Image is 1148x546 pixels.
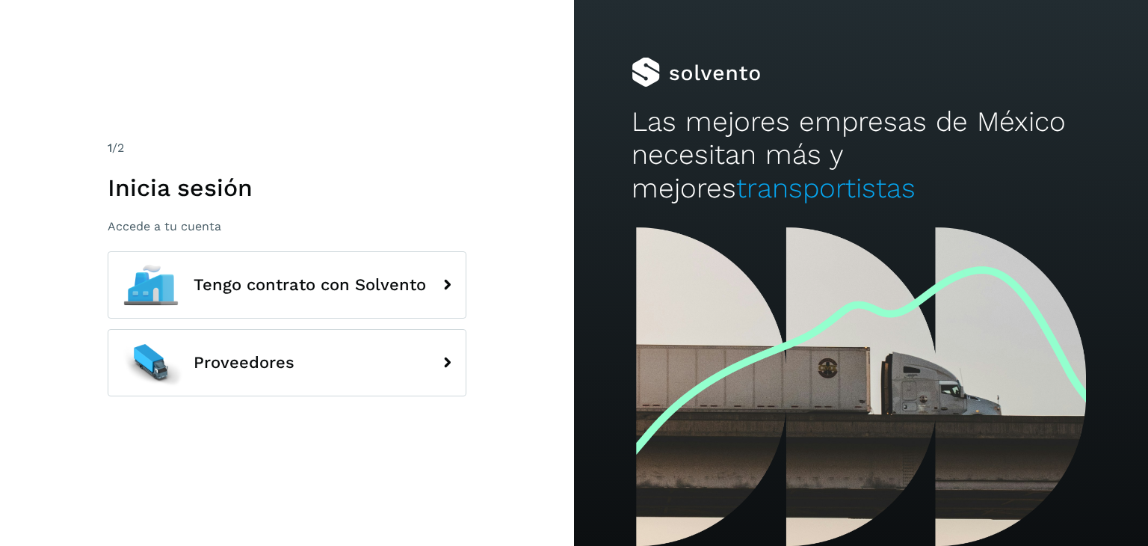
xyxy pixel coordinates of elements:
span: Tengo contrato con Solvento [194,276,426,294]
span: transportistas [736,172,916,204]
p: Accede a tu cuenta [108,219,466,233]
h2: Las mejores empresas de México necesitan más y mejores [632,105,1090,205]
span: Proveedores [194,354,294,372]
button: Tengo contrato con Solvento [108,251,466,319]
span: 1 [108,141,112,155]
button: Proveedores [108,329,466,396]
div: /2 [108,139,466,157]
h1: Inicia sesión [108,174,466,202]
